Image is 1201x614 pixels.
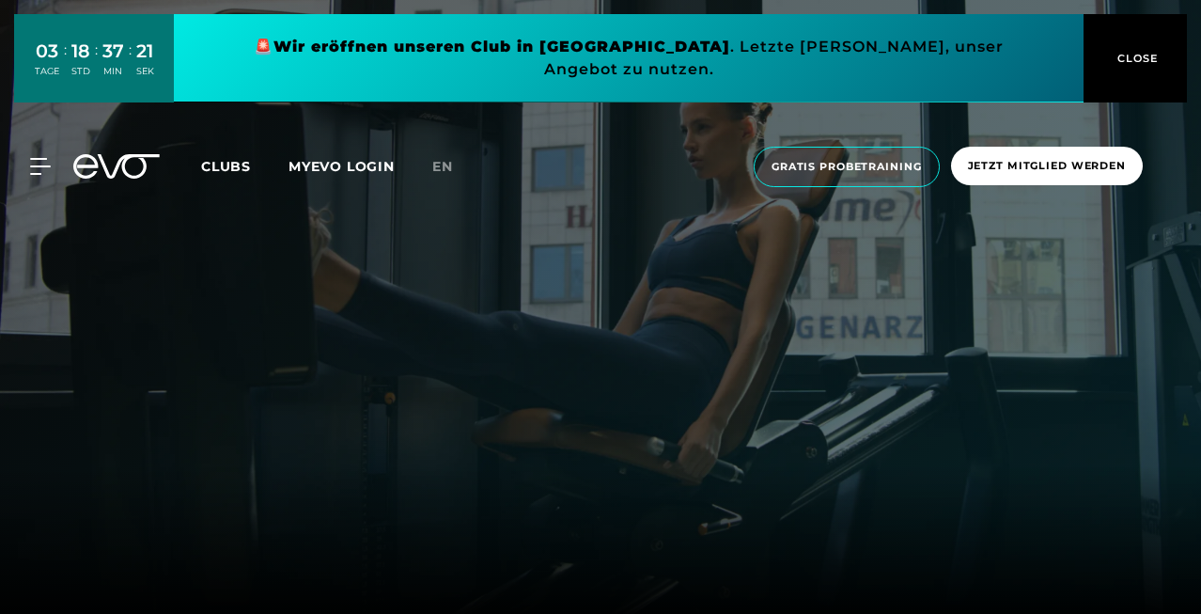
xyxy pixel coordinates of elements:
div: 21 [136,38,154,65]
div: : [64,39,67,89]
a: Clubs [201,157,289,175]
div: MIN [102,65,124,78]
div: SEK [136,65,154,78]
div: 03 [35,38,59,65]
div: 37 [102,38,124,65]
a: MYEVO LOGIN [289,158,395,175]
a: Gratis Probetraining [748,147,945,187]
div: : [129,39,132,89]
div: STD [71,65,90,78]
div: TAGE [35,65,59,78]
div: 18 [71,38,90,65]
button: CLOSE [1084,14,1187,102]
span: Jetzt Mitglied werden [968,158,1126,174]
span: CLOSE [1113,50,1159,67]
span: Clubs [201,158,251,175]
span: en [432,158,453,175]
a: Jetzt Mitglied werden [945,147,1148,187]
a: en [432,156,476,178]
span: Gratis Probetraining [772,159,922,175]
div: : [95,39,98,89]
